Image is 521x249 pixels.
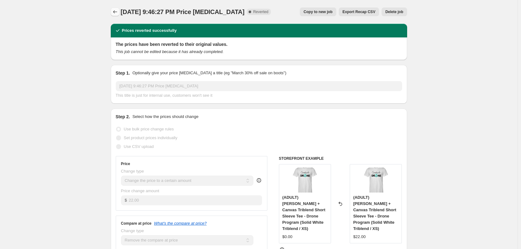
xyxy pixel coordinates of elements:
span: Reverted [253,9,268,14]
span: (ADULT) [PERSON_NAME] + Canvas Triblend Short Sleeve Tee - Drone Program (Solid White Triblend / XS) [353,195,396,231]
span: Delete job [385,9,403,14]
button: What's the compare at price? [154,221,207,226]
span: Use CSV upload [124,144,154,149]
i: This job cannot be edited because it has already completed. [116,49,224,54]
h2: The prices have been reverted to their original values. [116,41,402,47]
span: Change type [121,169,144,173]
h2: Step 2. [116,114,130,120]
input: 80.00 [129,195,262,205]
div: $22.00 [353,234,366,240]
h2: Prices reverted successfully [122,27,177,34]
h6: STOREFRONT EXAMPLE [279,156,402,161]
span: Export Recap CSV [343,9,375,14]
div: $0.00 [282,234,293,240]
span: $ [125,198,127,203]
p: Select how the prices should change [132,114,198,120]
button: Price change jobs [111,7,119,16]
img: fabdae31-1c35-4a69-9d7f-b690e6c41f02-821267-front-solid-white-triblend-zoom_80x.png [363,168,388,193]
p: Optionally give your price [MEDICAL_DATA] a title (eg "March 30% off sale on boots") [132,70,286,76]
input: 30% off holiday sale [116,81,402,91]
h3: Price [121,161,130,166]
span: Set product prices individually [124,135,178,140]
span: Change type [121,228,144,233]
button: Export Recap CSV [339,7,379,16]
span: (ADULT) [PERSON_NAME] + Canvas Triblend Short Sleeve Tee - Drone Program (Solid White Triblend / XS) [282,195,325,231]
span: Use bulk price change rules [124,127,174,131]
span: This title is just for internal use, customers won't see it [116,93,212,98]
button: Copy to new job [300,7,336,16]
span: Copy to new job [304,9,333,14]
img: fabdae31-1c35-4a69-9d7f-b690e6c41f02-821267-front-solid-white-triblend-zoom_80x.png [292,168,317,193]
span: Price change amount [121,188,159,193]
div: help [256,177,262,183]
button: Delete job [382,7,407,16]
span: [DATE] 9:46:27 PM Price [MEDICAL_DATA] [121,8,245,15]
h2: Step 1. [116,70,130,76]
h3: Compare at price [121,221,152,226]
